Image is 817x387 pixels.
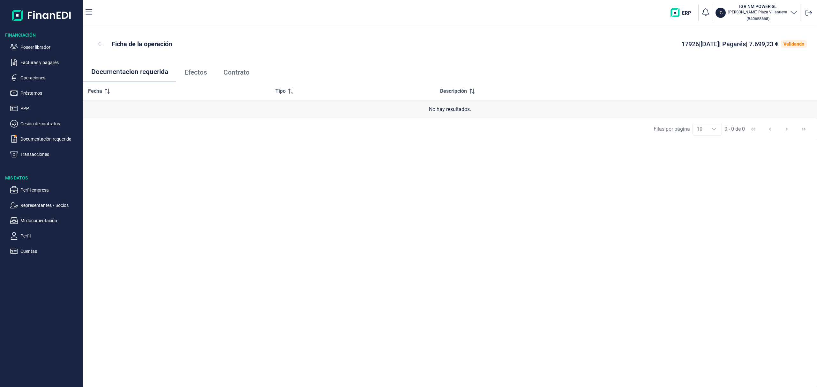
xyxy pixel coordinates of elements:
p: Representantes / Socios [20,201,80,209]
div: No hay resultados. [88,106,812,113]
span: Efectos [184,69,207,76]
button: First Page [746,121,761,137]
button: Operaciones [10,74,80,82]
span: Contrato [223,69,250,76]
a: Efectos [176,62,215,83]
button: Perfil empresa [10,186,80,194]
span: Descripción [440,87,467,95]
button: Previous Page [762,121,778,137]
p: Perfil [20,232,80,240]
p: IG [718,10,723,16]
button: Facturas y pagarés [10,59,80,66]
p: [PERSON_NAME] Plaza Villanueva [728,10,787,15]
button: PPP [10,105,80,112]
span: Fecha [88,87,102,95]
span: 0 - 0 de 0 [724,127,745,132]
div: Filas por página [654,125,690,133]
button: Mi documentación [10,217,80,224]
button: Préstamos [10,89,80,97]
span: 17926 | [DATE] | Pagarés | 7.699,23 € [681,40,778,48]
button: Next Page [779,121,794,137]
p: PPP [20,105,80,112]
img: Logo de aplicación [12,5,71,26]
p: Transacciones [20,150,80,158]
p: Mi documentación [20,217,80,224]
a: Documentacion requerida [83,62,176,83]
button: Cuentas [10,247,80,255]
p: Cesión de contratos [20,120,80,128]
button: Documentación requerida [10,135,80,143]
img: erp [671,8,696,17]
p: Cuentas [20,247,80,255]
p: Ficha de la operación [112,40,172,48]
span: Tipo [275,87,286,95]
button: Cesión de contratos [10,120,80,128]
a: Contrato [215,62,258,83]
button: IGIGR NM POWER SL[PERSON_NAME] Plaza Villanueva(B40658668) [716,3,798,22]
div: Validando [783,41,804,47]
p: Operaciones [20,74,80,82]
div: Choose [706,123,722,135]
button: Last Page [796,121,811,137]
p: Facturas y pagarés [20,59,80,66]
p: Documentación requerida [20,135,80,143]
button: Perfil [10,232,80,240]
span: Documentacion requerida [91,69,168,75]
button: Representantes / Socios [10,201,80,209]
small: Copiar cif [746,16,769,21]
h3: IGR NM POWER SL [728,3,787,10]
p: Perfil empresa [20,186,80,194]
p: Préstamos [20,89,80,97]
button: Poseer librador [10,43,80,51]
button: Transacciones [10,150,80,158]
p: Poseer librador [20,43,80,51]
